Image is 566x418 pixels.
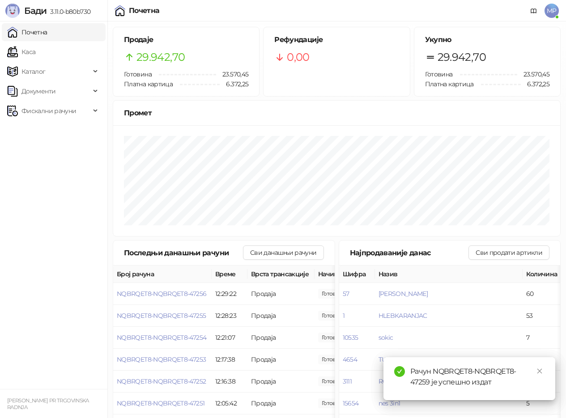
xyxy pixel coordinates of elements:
span: Каталог [21,63,46,80]
span: Платна картица [425,80,474,88]
td: Продаја [247,393,315,414]
th: Врста трансакције [247,266,315,283]
td: 12:17:38 [212,349,247,371]
span: 3.11.0-b80b730 [47,8,90,16]
h5: Рефундације [274,34,399,45]
th: Број рачуна [113,266,212,283]
h5: Укупно [425,34,549,45]
button: 15654 [343,399,359,407]
td: Продаја [247,327,315,349]
th: Начини плаћања [315,266,404,283]
button: NQBRQET8-NQBRQET8-47254 [117,334,206,342]
span: Готовина [124,70,152,78]
img: Logo [5,4,20,18]
span: 6.372,25 [220,79,248,89]
div: Рачун NQBRQET8-NQBRQET8-47259 је успешно издат [410,366,545,388]
button: HLEBKARANJAC [379,312,427,320]
span: 29.942,70 [438,49,486,66]
div: Почетна [129,7,160,14]
span: 170,00 [318,333,349,342]
div: Најпродаваније данас [350,247,469,258]
button: [PERSON_NAME] [379,290,428,298]
a: Почетна [7,23,47,41]
td: Продаја [247,283,315,305]
span: 420,00 [318,398,349,408]
td: 60 [523,283,563,305]
button: NQBRQET8-NQBRQET8-47255 [117,312,206,320]
button: NQBRQET8-NQBRQET8-47256 [117,290,206,298]
th: Назив [375,266,523,283]
div: Последњи данашњи рачуни [124,247,243,258]
button: sokic [379,334,393,342]
span: 285,00 [318,376,349,386]
button: Сви данашњи рачуни [243,245,323,260]
td: 6 [523,349,563,371]
td: 12:29:22 [212,283,247,305]
button: NQBRQET8-NQBRQET8-47251 [117,399,204,407]
div: Промет [124,107,549,118]
span: Фискални рачуни [21,102,76,120]
button: NQBRQET8-NQBRQET8-47252 [117,377,206,385]
span: Бади [24,5,47,16]
button: 1 [343,312,345,320]
span: 29.942,70 [136,49,185,66]
button: 10535 [343,334,358,342]
button: 4654 [343,355,357,363]
a: Close [535,366,545,376]
span: Готовина [425,70,453,78]
td: 7 [523,327,563,349]
button: NQBRQET8-NQBRQET8-47253 [117,355,206,363]
span: Платна картица [124,80,173,88]
span: Документи [21,82,55,100]
span: 563,00 [318,289,349,299]
button: Сви продати артикли [468,245,549,260]
a: Документација [527,4,541,18]
span: close [536,368,543,374]
th: Количина [523,266,563,283]
button: 3111 [343,377,352,385]
td: Продаја [247,305,315,327]
td: Продаја [247,349,315,371]
td: Продаја [247,371,315,393]
span: 23.570,45 [216,69,248,79]
span: 305,00 [318,355,349,364]
span: 23.570,45 [517,69,549,79]
span: 130,00 [318,311,349,321]
td: 12:21:07 [212,327,247,349]
td: 12:16:38 [212,371,247,393]
button: TUBORG [379,355,405,363]
button: ROSA [379,377,396,385]
th: Шифра [339,266,375,283]
span: 6.372,25 [521,79,549,89]
span: 0,00 [287,49,309,66]
a: Каса [7,43,35,61]
small: [PERSON_NAME] PR TRGOVINSKA RADNJA [7,397,89,410]
th: Време [212,266,247,283]
button: 57 [343,290,349,298]
td: 53 [523,305,563,327]
h5: Продаје [124,34,248,45]
td: 12:28:23 [212,305,247,327]
span: check-circle [394,366,405,377]
span: MP [545,4,559,18]
button: nes 3in1 [379,399,400,407]
td: 12:05:42 [212,393,247,414]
